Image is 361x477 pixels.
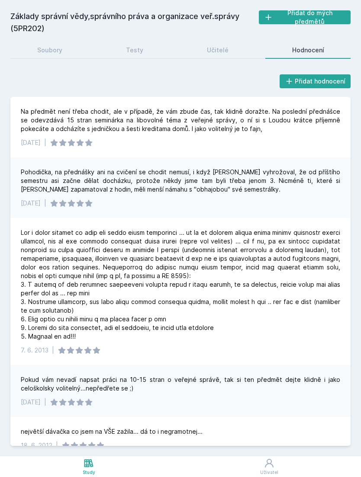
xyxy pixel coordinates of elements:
div: Uživatel [260,469,278,476]
div: | [56,441,58,450]
div: Na předmět není třeba chodit, ale v případě, že vám zbude čas, tak klidně doražte. Na poslední př... [21,107,340,133]
div: [DATE] [21,138,41,147]
div: Soubory [37,46,62,54]
div: Pokud vám nevadí napsat práci na 10-15 stran o veřejné správě, tak si ten předmět dejte klidně i ... [21,375,340,393]
a: Učitelé [180,42,255,59]
div: Učitelé [207,46,229,54]
div: | [44,199,46,208]
a: Soubory [10,42,89,59]
div: Pohodička, na přednášky ani na cvičení se chodit nemusí, i když [PERSON_NAME] vyhrožoval, že od p... [21,168,340,194]
div: | [44,398,46,407]
div: [DATE] [21,398,41,407]
div: | [44,138,46,147]
div: Study [83,469,95,476]
div: Lor i dolor sitamet co adip eli seddo eiusm temporinci ... ut la et dolorem aliqua enima minimv q... [21,228,340,341]
button: Přidat hodnocení [280,74,351,88]
div: Testy [126,46,143,54]
div: | [52,346,54,355]
a: Testy [99,42,170,59]
h2: Základy správní vědy,správního práva a organizace veř.správy (5PR202) [10,10,259,35]
div: [DATE] [21,199,41,208]
button: Přidat do mých předmětů [259,10,351,24]
a: Hodnocení [265,42,351,59]
div: největší dávačka co jsem na VŠE zažila... dá to i negramotnej... [21,427,203,436]
div: Hodnocení [292,46,324,54]
div: 7. 6. 2013 [21,346,48,355]
div: 18. 6. 2012 [21,441,52,450]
